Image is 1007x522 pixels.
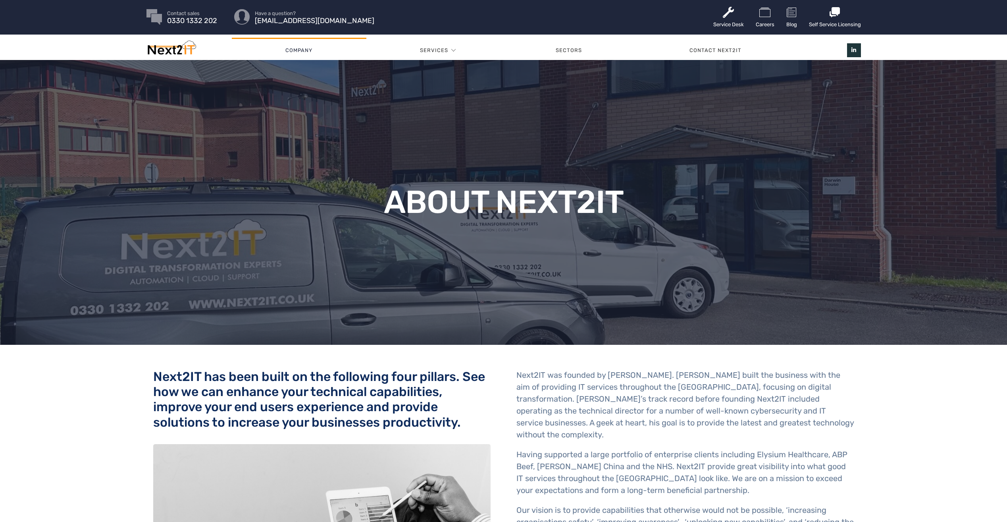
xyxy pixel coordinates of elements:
a: Have a question? [EMAIL_ADDRESS][DOMAIN_NAME] [255,11,374,23]
img: Next2IT [146,41,196,58]
a: Company [232,39,366,62]
span: Have a question? [255,11,374,16]
span: Contact sales [167,11,217,16]
a: Services [420,39,448,62]
h1: About Next2IT [325,186,682,218]
span: 0330 1332 202 [167,18,217,23]
h2: Next2IT has been built on the following four pillars. See how we can enhance your technical capab... [153,369,491,430]
span: [EMAIL_ADDRESS][DOMAIN_NAME] [255,18,374,23]
a: Contact sales 0330 1332 202 [167,11,217,23]
p: Having supported a large portfolio of enterprise clients including Elysium Healthcare, ABP Beef, ... [516,449,854,496]
a: Contact Next2IT [636,39,795,62]
a: Sectors [502,39,636,62]
p: Next2IT was founded by [PERSON_NAME]. [PERSON_NAME] built the business with the aim of providing ... [516,369,854,441]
